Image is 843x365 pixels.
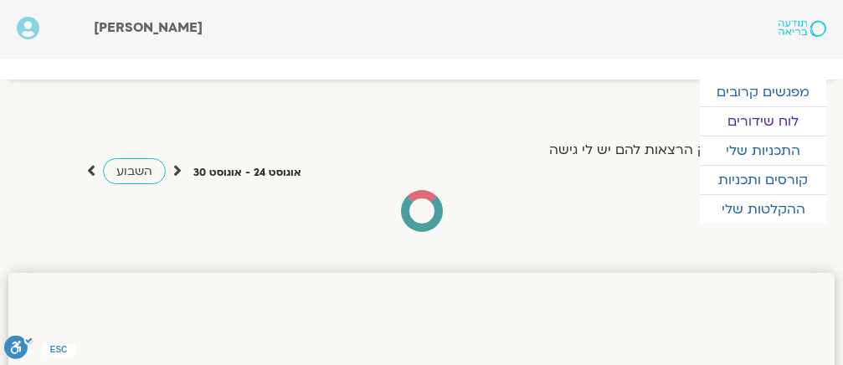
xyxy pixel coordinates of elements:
[193,164,301,182] p: אוגוסט 24 - אוגוסט 30
[700,136,826,165] a: התכניות שלי
[116,163,152,179] span: השבוע
[700,166,826,194] a: קורסים ותכניות
[94,18,203,37] span: [PERSON_NAME]
[700,78,826,106] a: מפגשים קרובים
[549,142,742,157] label: הצג רק הרצאות להם יש לי גישה
[700,107,826,136] a: לוח שידורים
[700,195,826,224] a: ההקלטות שלי
[103,158,166,184] a: השבוע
